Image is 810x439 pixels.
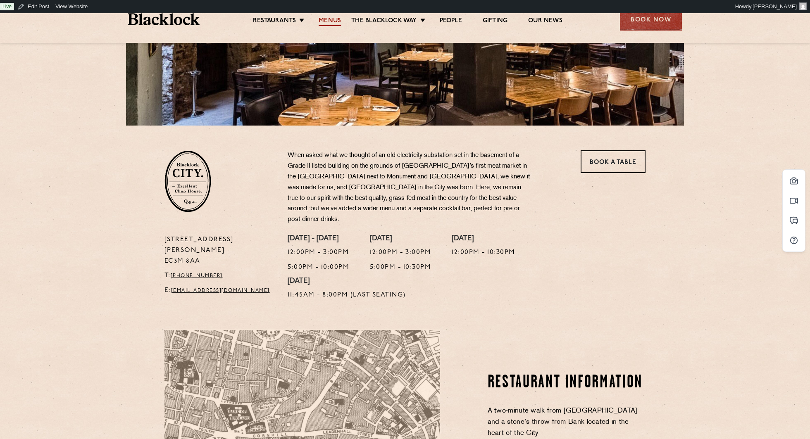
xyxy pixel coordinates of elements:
div: Book Now [620,8,682,31]
p: When asked what we thought of an old electricity substation set in the basement of a Grade II lis... [288,150,531,225]
a: Book a Table [581,150,646,173]
h2: Restaurant Information [488,373,646,393]
a: Our News [528,17,562,26]
p: 5:00pm - 10:30pm [370,262,431,273]
p: 5:00pm - 10:00pm [288,262,349,273]
h4: [DATE] [370,235,431,244]
h4: [DATE] - [DATE] [288,235,349,244]
h4: [DATE] [452,235,515,244]
h4: [DATE] [288,277,406,286]
p: 12:00pm - 3:00pm [370,247,431,258]
a: Gifting [483,17,507,26]
img: BL_Textured_Logo-footer-cropped.svg [128,13,200,25]
a: The Blacklock Way [351,17,417,26]
p: 12:00pm - 10:30pm [452,247,515,258]
span: [PERSON_NAME] [753,3,797,9]
a: People [440,17,462,26]
p: 11:45am - 8:00pm (Last Seating) [288,290,406,301]
p: [STREET_ADDRESS][PERSON_NAME] EC3M 8AA [164,235,276,267]
p: T: [164,271,276,281]
p: 12:00pm - 3:00pm [288,247,349,258]
a: [EMAIL_ADDRESS][DOMAIN_NAME] [171,288,270,293]
a: Restaurants [253,17,296,26]
a: [PHONE_NUMBER] [171,273,223,278]
p: E: [164,285,276,296]
a: Menus [319,17,341,26]
p: A two-minute walk from [GEOGRAPHIC_DATA] and a stone’s throw from Bank located in the heart of th... [488,406,646,439]
img: City-stamp-default.svg [164,150,211,212]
